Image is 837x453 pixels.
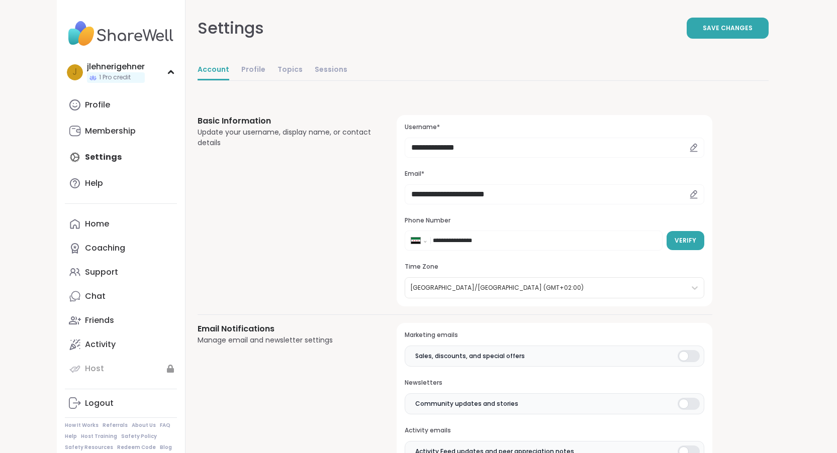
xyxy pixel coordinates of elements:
a: FAQ [160,422,170,429]
a: Home [65,212,177,236]
div: Chat [85,291,106,302]
span: Verify [675,236,696,245]
h3: Email Notifications [198,323,373,335]
a: Activity [65,332,177,357]
h3: Username* [405,123,704,132]
a: Help [65,171,177,195]
div: Friends [85,315,114,326]
a: Friends [65,308,177,332]
a: Account [198,60,229,80]
a: Sessions [315,60,347,80]
span: Community updates and stories [415,399,518,408]
a: Referrals [103,422,128,429]
a: Safety Policy [121,433,157,440]
a: Safety Resources [65,444,113,451]
div: Help [85,178,103,189]
button: Verify [667,231,704,250]
span: Sales, discounts, and special offers [415,352,525,361]
div: Logout [85,398,114,409]
div: Support [85,267,118,278]
a: About Us [132,422,156,429]
a: Profile [65,93,177,117]
span: Save Changes [703,24,753,33]
h3: Email* [405,170,704,178]
div: Manage email and newsletter settings [198,335,373,346]
div: Membership [85,126,136,137]
a: Blog [160,444,172,451]
span: 1 Pro credit [99,73,131,82]
div: jlehnerigehner [87,61,145,72]
div: Host [85,363,104,374]
a: Support [65,260,177,284]
a: Profile [241,60,265,80]
h3: Activity emails [405,426,704,435]
a: Chat [65,284,177,308]
a: Redeem Code [117,444,156,451]
div: Home [85,218,109,230]
span: j [72,66,77,79]
div: Activity [85,339,116,350]
h3: Newsletters [405,379,704,387]
img: ShareWell Nav Logo [65,16,177,51]
a: Logout [65,391,177,415]
h3: Basic Information [198,115,373,127]
div: Profile [85,99,110,110]
a: How It Works [65,422,99,429]
div: Settings [198,16,264,40]
h3: Time Zone [405,263,704,271]
button: Save Changes [687,18,769,39]
a: Coaching [65,236,177,260]
h3: Phone Number [405,216,704,225]
div: Coaching [85,243,125,254]
a: Help [65,433,77,440]
a: Topics [277,60,303,80]
a: Host [65,357,177,381]
a: Membership [65,119,177,143]
a: Host Training [81,433,117,440]
h3: Marketing emails [405,331,704,339]
div: Update your username, display name, or contact details [198,127,373,148]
